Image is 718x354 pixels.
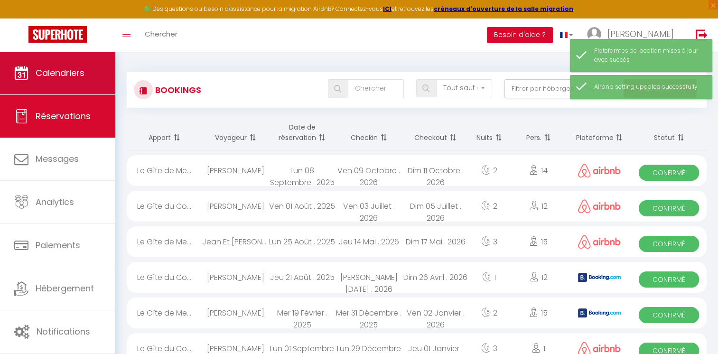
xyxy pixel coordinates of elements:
button: Besoin d'aide ? [487,27,553,43]
span: Paiements [36,239,80,251]
th: Sort by checkin [336,115,402,150]
div: Airbnb setting updated successfully [594,83,702,92]
div: Plateformes de location mises à jour avec succès [594,47,702,65]
button: Filtrer par hébergement [504,79,599,98]
th: Sort by booking date [269,115,336,150]
a: créneaux d'ouverture de la salle migration [434,5,573,13]
th: Sort by status [631,115,707,150]
span: Messages [36,153,79,165]
span: Chercher [145,29,177,39]
img: logout [696,29,708,41]
button: Ouvrir le widget de chat LiveChat [8,4,36,32]
img: Super Booking [28,26,87,43]
img: ... [587,27,601,41]
a: ICI [383,5,392,13]
span: Analytics [36,196,74,208]
span: Réservations [36,110,91,122]
th: Sort by channel [568,115,631,150]
a: Chercher [138,19,185,52]
span: Hébergement [36,282,94,294]
th: Sort by guest [202,115,269,150]
a: ... [PERSON_NAME] [580,19,686,52]
span: [PERSON_NAME] [607,28,674,40]
span: Calendriers [36,67,84,79]
th: Sort by nights [469,115,510,150]
input: Chercher [348,79,404,98]
span: Notifications [37,326,90,337]
h3: Bookings [153,79,201,101]
th: Sort by people [510,115,568,150]
th: Sort by checkout [402,115,469,150]
th: Sort by rentals [127,115,202,150]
